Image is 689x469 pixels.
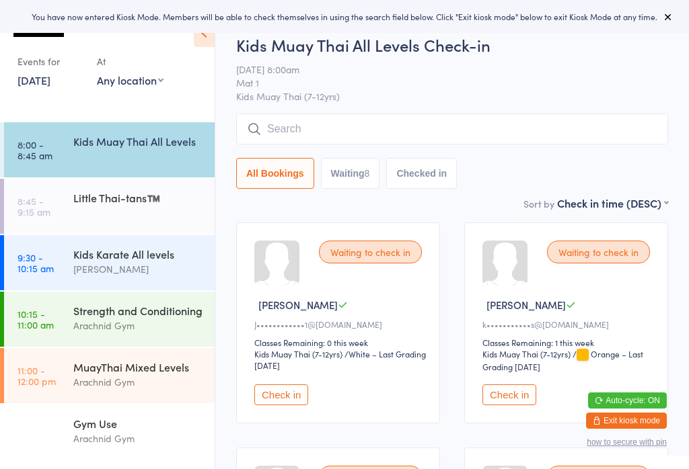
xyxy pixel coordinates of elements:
[236,89,668,103] span: Kids Muay Thai (7-12yrs)
[17,252,54,273] time: 9:30 - 10:15 am
[236,76,647,89] span: Mat 1
[97,73,164,87] div: Any location
[547,241,650,263] div: Waiting to check in
[4,235,215,290] a: 9:30 -10:15 amKids Karate All levels[PERSON_NAME]
[236,62,647,76] span: [DATE] 8:00am
[73,190,203,205] div: Little Thai-tans™️
[254,348,342,359] div: Kids Muay Thai (7-12yrs)
[557,196,668,210] div: Check in time (DESC)
[254,337,426,348] div: Classes Remaining: 0 this week
[523,197,554,210] label: Sort by
[482,348,571,359] div: Kids Muay Thai (7-12yrs)
[17,73,50,87] a: [DATE]
[4,348,215,403] a: 11:00 -12:00 pmMuayThai Mixed LevelsArachnid Gym
[4,122,215,177] a: 8:00 -8:45 amKids Muay Thai All Levels
[73,374,203,390] div: Arachnid Gym
[321,158,380,189] button: Waiting8
[73,431,203,446] div: Arachnid Gym
[482,337,654,348] div: Classes Remaining: 1 this week
[17,139,52,161] time: 8:00 - 8:45 am
[482,384,536,405] button: Check in
[236,34,668,56] h2: Kids Muay Thai All Levels Check-in
[17,421,51,443] time: 12:00 - 1:00 pm
[587,437,667,447] button: how to secure with pin
[4,179,215,234] a: 8:45 -9:15 amLittle Thai-tans™️
[586,413,667,429] button: Exit kiosk mode
[73,134,203,148] div: Kids Muay Thai All Levels
[482,318,654,330] div: k•••••••••••s@[DOMAIN_NAME]
[386,158,457,189] button: Checked in
[486,298,566,312] span: [PERSON_NAME]
[17,308,54,330] time: 10:15 - 11:00 am
[254,384,308,405] button: Check in
[73,359,203,374] div: MuayThai Mixed Levels
[236,114,668,144] input: Search
[73,416,203,431] div: Gym Use
[17,50,83,73] div: Events for
[319,241,422,263] div: Waiting to check in
[236,158,314,189] button: All Bookings
[73,303,203,318] div: Strength and Conditioning
[588,392,667,409] button: Auto-cycle: ON
[254,318,426,330] div: J••••••••••••1@[DOMAIN_NAME]
[97,50,164,73] div: At
[4,292,215,347] a: 10:15 -11:00 amStrength and ConditioningArachnid Gym
[365,168,370,179] div: 8
[17,196,50,217] time: 8:45 - 9:15 am
[73,318,203,333] div: Arachnid Gym
[4,404,215,460] a: 12:00 -1:00 pmGym UseArachnid Gym
[73,261,203,277] div: [PERSON_NAME]
[73,247,203,261] div: Kids Karate All levels
[17,365,56,386] time: 11:00 - 12:00 pm
[258,298,338,312] span: [PERSON_NAME]
[22,11,667,22] div: You have now entered Kiosk Mode. Members will be able to check themselves in using the search fie...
